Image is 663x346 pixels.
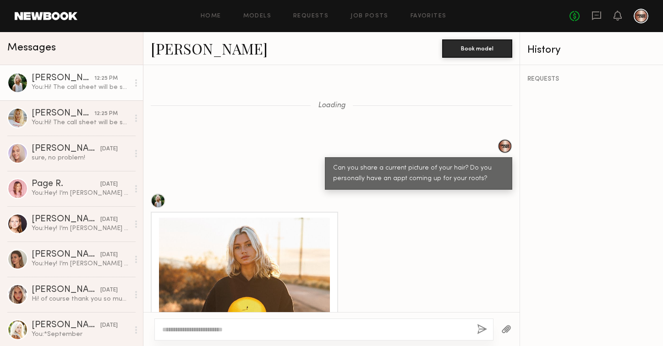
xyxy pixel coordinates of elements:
[94,110,118,118] div: 12:25 PM
[201,13,221,19] a: Home
[32,154,129,162] div: sure, no problem!
[32,321,100,330] div: [PERSON_NAME]
[100,286,118,295] div: [DATE]
[32,109,94,118] div: [PERSON_NAME]
[243,13,271,19] a: Models
[411,13,447,19] a: Favorites
[100,180,118,189] div: [DATE]
[151,38,268,58] a: [PERSON_NAME]
[333,163,504,184] div: Can you share a current picture of your hair? Do you personally have an appt coming up for your r...
[100,215,118,224] div: [DATE]
[100,321,118,330] div: [DATE]
[32,144,100,154] div: [PERSON_NAME]
[32,259,129,268] div: You: Hey! I’m [PERSON_NAME] (@doug_theo on Instagram), Director of Education at [PERSON_NAME]. I’...
[100,145,118,154] div: [DATE]
[32,330,129,339] div: You: *September
[527,76,656,82] div: REQUESTS
[442,39,512,58] button: Book model
[318,102,345,110] span: Loading
[32,286,100,295] div: [PERSON_NAME]
[32,74,94,83] div: [PERSON_NAME]
[527,45,656,55] div: History
[351,13,389,19] a: Job Posts
[293,13,329,19] a: Requests
[100,251,118,259] div: [DATE]
[32,83,129,92] div: You: Hi! The call sheet will be sent soon for instructions and wardrobe reference but what size s...
[32,295,129,303] div: Hi! of course thank you so much for getting back! I am not available on 9/15 anymore i’m so sorry...
[32,118,129,127] div: You: Hi! The call sheet will be sent soon for instructions and wardrobe reference but what size s...
[32,189,129,198] div: You: Hey! I’m [PERSON_NAME] (@doug_theo on Instagram), Director of Education at [PERSON_NAME]. I’...
[32,180,100,189] div: Page R.
[442,44,512,52] a: Book model
[32,250,100,259] div: [PERSON_NAME]
[7,43,56,53] span: Messages
[32,224,129,233] div: You: Hey! I’m [PERSON_NAME] (@doug_theo on Instagram), Director of Education at [PERSON_NAME]. I’...
[94,74,118,83] div: 12:25 PM
[32,215,100,224] div: [PERSON_NAME]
